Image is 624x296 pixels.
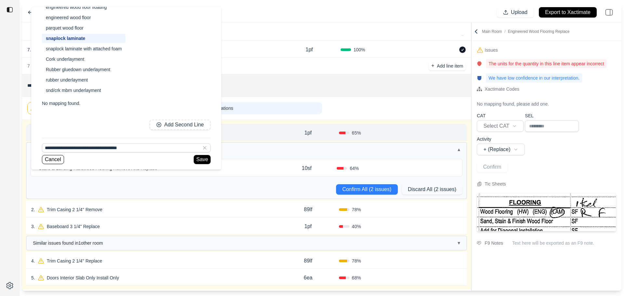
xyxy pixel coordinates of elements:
div: Tic Sheets [485,180,506,188]
p: Baseboard 3 1/4'' Replace [44,222,102,231]
p: Text here will be exported as an F9 note. [512,240,616,246]
p: 5 . [31,275,35,281]
span: 40 % [352,223,361,230]
p: Activity [477,136,525,142]
div: Rubber gluedown underlayment [42,65,125,74]
p: The units for the quantity in this line item appear incorrect [486,59,607,68]
div: snd/crk mbrn underlayment [42,86,125,95]
span: 78 % [352,206,361,213]
img: right-panel.svg [602,5,616,19]
span: 78 % [352,258,361,264]
div: parquet wood floor [42,23,125,32]
p: No mapping found, please add one. [477,101,549,107]
img: line-name-issue.svg [477,61,482,66]
p: 6ea [304,274,313,282]
p: Main Room [482,29,569,34]
div: snaplock laminate [42,34,125,43]
button: Upload [497,7,534,18]
p: 4 . [31,258,35,264]
p: We have low confidence in our interpretation. [486,73,582,83]
span: 68 % [352,275,361,281]
button: Similar issues found in1other room▾ [27,236,466,250]
p: + [431,62,434,70]
p: Add line item [437,63,463,69]
p: Trim Casing 2 1/4'' Remove [44,205,105,214]
div: F9 Notes [485,239,503,247]
div: Issues [485,46,498,54]
p: 10sf [302,164,312,172]
p: Doors Interior Slab Only Install Only [44,273,122,282]
button: Export to Xactimate [539,7,597,18]
span: 100 % [354,46,365,53]
span: 64 % [350,165,359,172]
p: 1pf [305,46,313,54]
p: No mapping found. [42,100,80,107]
p: Trim Casing 2 1/4'' Replace [44,256,105,265]
p: 7 . [27,46,31,53]
p: 89lf [304,257,312,265]
p: CAT [477,112,524,119]
p: 89lf [304,206,312,213]
span: ▾ [458,239,460,247]
button: Discard All (2 issues) [402,184,463,195]
img: toggle sidebar [6,6,13,13]
p: 7 line items [27,63,50,69]
div: Cork underlayment [42,55,125,64]
p: SEL [525,112,579,119]
img: Cropped Image [477,193,616,231]
img: comment [477,241,481,245]
button: Save [194,155,211,164]
button: Cancel [42,155,64,164]
p: 2 . [31,206,35,213]
span: Engineered Wood Flooring Replace [508,29,570,34]
span: Similar issues found in 1 other room [33,240,103,246]
div: Xactimate Codes [485,85,519,93]
p: 1pf [305,223,312,230]
button: Add Second Line [149,120,211,130]
span: ▴ [458,146,460,153]
p: Export to Xactimate [545,9,591,16]
span: / [502,29,508,34]
button: Confirm All (2 issues) [336,184,398,195]
p: 1pf [305,129,312,137]
button: +Add line item [429,61,466,71]
p: Add Second Line [164,121,204,129]
div: rubber underlayment [42,75,125,84]
span: 65 % [352,130,361,136]
p: Upload [511,9,527,16]
p: 3 . [31,223,35,230]
div: snaplock laminate with attached foam [42,44,125,53]
img: confidence-issue.svg [477,75,482,81]
button: Similar issues found in1other room▴ [27,143,466,156]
